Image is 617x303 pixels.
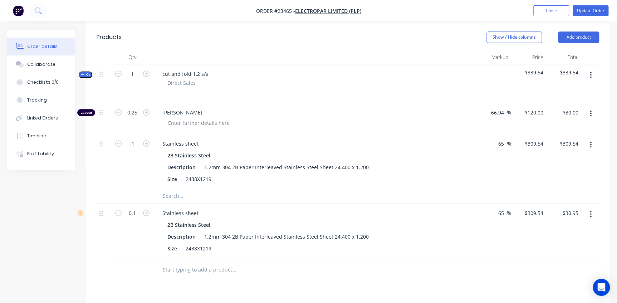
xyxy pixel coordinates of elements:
[549,69,578,76] span: $339.54
[165,243,180,254] div: Size
[593,279,610,296] div: Open Intercom Messenger
[79,71,92,78] button: Kit
[511,50,546,64] div: Price
[183,174,214,184] div: 2438X1219
[7,55,75,73] button: Collaborate
[165,231,199,242] div: Description
[295,8,361,14] a: Electropar Limited (PLP)
[77,109,95,116] div: Labour
[558,31,599,43] button: Add product
[573,5,608,16] button: Update Order
[7,109,75,127] button: Linked Orders
[7,145,75,163] button: Profitability
[27,61,55,68] div: Collaborate
[183,243,214,254] div: 2438X1219
[157,69,214,79] div: cut and fold 1.2 s/s
[256,8,295,14] span: Order #23465 -
[162,263,305,277] input: Start typing to add a product...
[162,189,305,203] input: Search...
[7,38,75,55] button: Order details
[157,208,204,218] div: Stainless sheet
[201,162,372,172] div: 1.2mm 304 2B Paper Interleaved Stainless Steel Sheet 24.400 x 1.200
[97,33,122,41] div: Products
[486,31,542,43] button: Show / Hide columns
[27,133,46,139] div: Timeline
[13,5,24,16] img: Factory
[162,109,473,116] span: [PERSON_NAME]
[506,140,511,148] span: %
[81,72,90,77] span: Kit
[476,50,511,64] div: Markup
[533,5,569,16] button: Close
[165,162,199,172] div: Description
[111,50,154,64] div: Qty
[27,79,59,85] div: Checklists 0/0
[27,43,58,50] div: Order details
[7,91,75,109] button: Tracking
[157,138,204,149] div: Stainless sheet
[201,231,372,242] div: 1.2mm 304 2B Paper Interleaved Stainless Steel Sheet 24.400 x 1.200
[167,79,196,87] span: Direct Sales
[167,150,213,161] div: 2B Stainless Steel
[167,220,213,230] div: 2B Stainless Steel
[506,108,511,117] span: %
[546,50,581,64] div: Total
[514,69,543,76] span: $339.54
[27,115,58,121] div: Linked Orders
[165,174,180,184] div: Size
[7,73,75,91] button: Checklists 0/0
[27,151,54,157] div: Profitability
[506,209,511,217] span: %
[7,127,75,145] button: Timeline
[27,97,47,103] div: Tracking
